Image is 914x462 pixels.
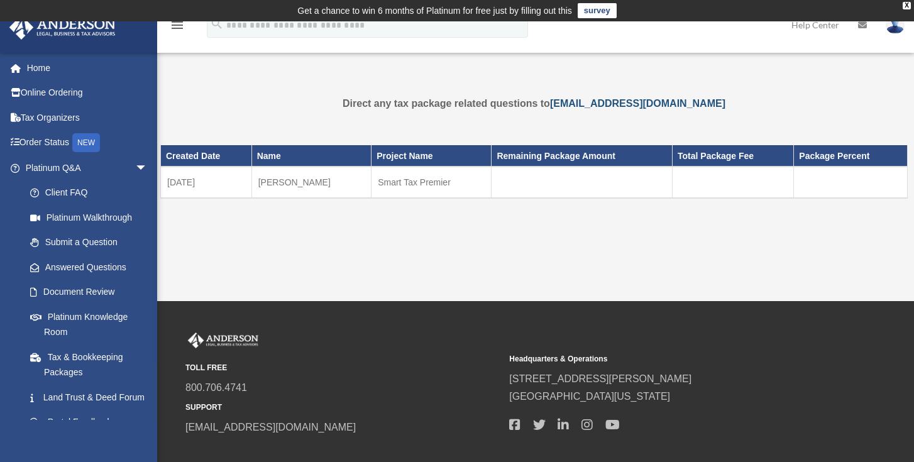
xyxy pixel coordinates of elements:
i: search [210,17,224,31]
div: close [903,2,911,9]
a: Platinum Knowledge Room [18,304,167,344]
td: Smart Tax Premier [372,167,492,198]
a: Client FAQ [18,180,167,206]
td: [PERSON_NAME] [251,167,372,198]
span: arrow_drop_down [135,155,160,181]
td: [DATE] [161,167,252,198]
strong: Direct any tax package related questions to [343,98,725,109]
img: Anderson Advisors Platinum Portal [6,15,119,40]
a: menu [170,22,185,33]
a: 800.706.4741 [185,382,247,393]
a: survey [578,3,617,18]
a: Land Trust & Deed Forum [18,385,167,410]
a: Portal Feedback [18,410,167,435]
a: [STREET_ADDRESS][PERSON_NAME] [509,373,691,384]
img: User Pic [886,16,905,34]
small: TOLL FREE [185,361,500,375]
th: Total Package Fee [673,145,794,167]
a: Answered Questions [18,255,167,280]
a: Tax & Bookkeeping Packages [18,344,160,385]
a: [EMAIL_ADDRESS][DOMAIN_NAME] [185,422,356,432]
th: Package Percent [794,145,908,167]
small: Headquarters & Operations [509,353,824,366]
div: Get a chance to win 6 months of Platinum for free just by filling out this [297,3,572,18]
a: Tax Organizers [9,105,167,130]
div: NEW [72,133,100,152]
a: Platinum Walkthrough [18,205,167,230]
a: [GEOGRAPHIC_DATA][US_STATE] [509,391,670,402]
th: Remaining Package Amount [492,145,673,167]
a: [EMAIL_ADDRESS][DOMAIN_NAME] [550,98,725,109]
a: Document Review [18,280,167,305]
i: menu [170,18,185,33]
th: Project Name [372,145,492,167]
a: Online Ordering [9,80,167,106]
a: Submit a Question [18,230,167,255]
a: Platinum Q&Aarrow_drop_down [9,155,167,180]
img: Anderson Advisors Platinum Portal [185,333,261,349]
a: Home [9,55,167,80]
a: Order StatusNEW [9,130,167,156]
th: Created Date [161,145,252,167]
th: Name [251,145,372,167]
small: SUPPORT [185,401,500,414]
